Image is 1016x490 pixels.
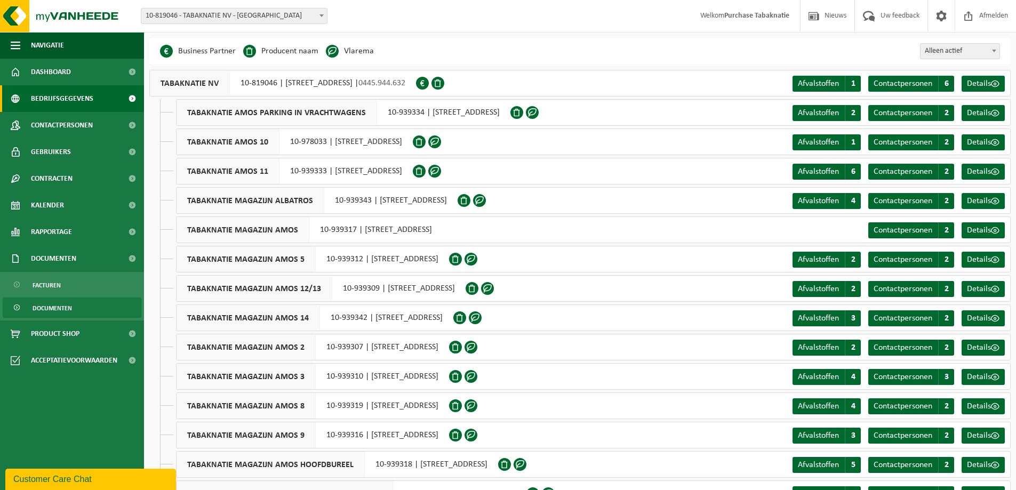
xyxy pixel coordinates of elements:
[141,8,327,24] span: 10-819046 - TABAKNATIE NV - ANTWERPEN
[31,165,73,192] span: Contracten
[793,398,861,414] a: Afvalstoffen 4
[845,340,861,356] span: 2
[962,281,1005,297] a: Details
[874,167,932,176] span: Contactpersonen
[793,428,861,444] a: Afvalstoffen 3
[798,109,839,117] span: Afvalstoffen
[874,431,932,440] span: Contactpersonen
[938,281,954,297] span: 2
[868,281,954,297] a: Contactpersonen 2
[938,134,954,150] span: 2
[920,43,1000,59] span: Alleen actief
[874,226,932,235] span: Contactpersonen
[938,457,954,473] span: 2
[938,369,954,385] span: 3
[845,457,861,473] span: 5
[938,164,954,180] span: 2
[793,310,861,326] a: Afvalstoffen 3
[793,369,861,385] a: Afvalstoffen 4
[33,298,72,318] span: Documenten
[845,252,861,268] span: 2
[938,222,954,238] span: 2
[845,281,861,297] span: 2
[176,392,449,419] div: 10-939319 | [STREET_ADDRESS]
[176,128,413,155] div: 10-978033 | [STREET_ADDRESS]
[962,76,1005,92] a: Details
[874,285,932,293] span: Contactpersonen
[868,340,954,356] a: Contactpersonen 2
[177,217,309,243] span: TABAKNATIE MAGAZIJN AMOS
[967,343,991,352] span: Details
[874,255,932,264] span: Contactpersonen
[845,428,861,444] span: 3
[176,422,449,448] div: 10-939316 | [STREET_ADDRESS]
[176,187,458,214] div: 10-939343 | [STREET_ADDRESS]
[967,402,991,411] span: Details
[845,164,861,180] span: 6
[141,9,327,23] span: 10-819046 - TABAKNATIE NV - ANTWERPEN
[177,129,279,155] span: TABAKNATIE AMOS 10
[31,32,64,59] span: Navigatie
[160,43,236,59] li: Business Partner
[177,305,320,331] span: TABAKNATIE MAGAZIJN AMOS 14
[938,252,954,268] span: 2
[868,252,954,268] a: Contactpersonen 2
[874,314,932,323] span: Contactpersonen
[176,158,413,184] div: 10-939333 | [STREET_ADDRESS]
[31,59,71,85] span: Dashboard
[724,12,789,20] strong: Purchase Tabaknatie
[793,252,861,268] a: Afvalstoffen 2
[176,99,510,126] div: 10-939334 | [STREET_ADDRESS]
[793,164,861,180] a: Afvalstoffen 6
[868,222,954,238] a: Contactpersonen 2
[177,246,316,272] span: TABAKNATIE MAGAZIJN AMOS 5
[31,192,64,219] span: Kalender
[967,79,991,88] span: Details
[845,134,861,150] span: 1
[176,216,443,243] div: 10-939317 | [STREET_ADDRESS]
[798,314,839,323] span: Afvalstoffen
[31,139,71,165] span: Gebruikers
[967,109,991,117] span: Details
[967,167,991,176] span: Details
[3,298,141,318] a: Documenten
[868,428,954,444] a: Contactpersonen 2
[868,193,954,209] a: Contactpersonen 2
[798,79,839,88] span: Afvalstoffen
[176,451,498,478] div: 10-939318 | [STREET_ADDRESS]
[938,76,954,92] span: 6
[845,369,861,385] span: 4
[868,398,954,414] a: Contactpersonen 2
[176,275,466,302] div: 10-939309 | [STREET_ADDRESS]
[868,310,954,326] a: Contactpersonen 2
[793,340,861,356] a: Afvalstoffen 2
[793,134,861,150] a: Afvalstoffen 1
[967,461,991,469] span: Details
[868,105,954,121] a: Contactpersonen 2
[868,369,954,385] a: Contactpersonen 3
[938,340,954,356] span: 2
[967,226,991,235] span: Details
[845,193,861,209] span: 4
[243,43,318,59] li: Producent naam
[150,70,230,96] span: TABAKNATIE NV
[31,112,93,139] span: Contactpersonen
[177,188,324,213] span: TABAKNATIE MAGAZIJN ALBATROS
[798,255,839,264] span: Afvalstoffen
[962,193,1005,209] a: Details
[962,369,1005,385] a: Details
[177,158,279,184] span: TABAKNATIE AMOS 11
[967,314,991,323] span: Details
[962,134,1005,150] a: Details
[177,100,377,125] span: TABAKNATIE AMOS PARKING IN VRACHTWAGENS
[31,219,72,245] span: Rapportage
[798,431,839,440] span: Afvalstoffen
[845,76,861,92] span: 1
[31,85,93,112] span: Bedrijfsgegevens
[874,343,932,352] span: Contactpersonen
[874,109,932,117] span: Contactpersonen
[868,76,954,92] a: Contactpersonen 6
[962,252,1005,268] a: Details
[962,105,1005,121] a: Details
